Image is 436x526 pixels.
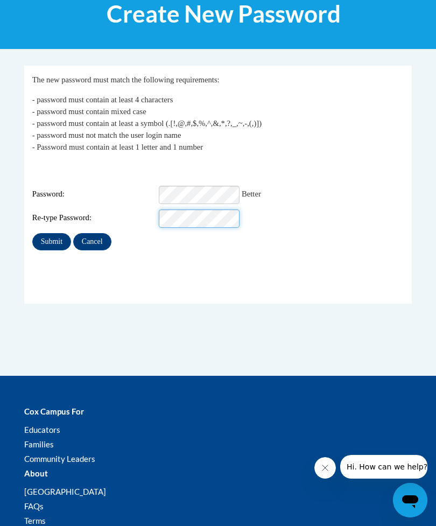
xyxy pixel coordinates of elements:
[32,188,157,200] span: Password:
[314,457,336,479] iframe: Close message
[24,501,44,511] a: FAQs
[32,233,71,250] input: Submit
[73,233,111,250] input: Cancel
[24,487,106,496] a: [GEOGRAPHIC_DATA]
[393,483,427,517] iframe: Button to launch messaging window
[24,516,46,525] a: Terms
[32,75,220,84] span: The new password must match the following requirements:
[32,95,262,151] span: - password must contain at least 4 characters - password must contain mixed case - password must ...
[24,439,54,449] a: Families
[24,406,84,416] b: Cox Campus For
[340,455,427,479] iframe: Message from company
[24,454,95,464] a: Community Leaders
[242,190,261,198] span: Better
[24,468,48,478] b: About
[32,212,157,224] span: Re-type Password:
[24,425,60,434] a: Educators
